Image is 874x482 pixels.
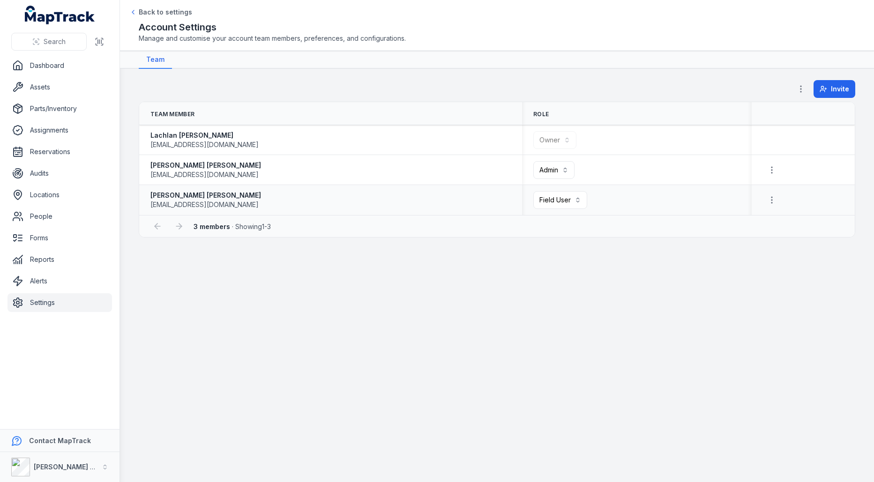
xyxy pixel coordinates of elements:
span: Search [44,37,66,46]
a: Reservations [7,142,112,161]
a: Assignments [7,121,112,140]
span: · Showing 1 - 3 [194,222,271,230]
strong: Lachlan [PERSON_NAME] [150,131,259,140]
span: [EMAIL_ADDRESS][DOMAIN_NAME] [150,140,259,149]
span: [EMAIL_ADDRESS][DOMAIN_NAME] [150,200,259,209]
a: Locations [7,185,112,204]
a: Parts/Inventory [7,99,112,118]
a: People [7,207,112,226]
h2: Account Settings [139,21,855,34]
strong: [PERSON_NAME] Asset Maintenance [34,463,154,471]
strong: [PERSON_NAME] [PERSON_NAME] [150,191,261,200]
strong: [PERSON_NAME] [PERSON_NAME] [150,161,261,170]
button: Search [11,33,87,51]
button: Admin [533,161,575,179]
span: Back to settings [139,7,192,17]
a: Alerts [7,272,112,290]
a: Assets [7,78,112,96]
span: Role [533,111,549,118]
a: MapTrack [25,6,95,24]
span: Invite [831,84,849,94]
a: Settings [7,293,112,312]
a: Back to settings [129,7,192,17]
button: Invite [814,80,855,98]
span: Team Member [150,111,194,118]
span: Manage and customise your account team members, preferences, and configurations. [139,34,855,43]
a: Audits [7,164,112,183]
a: Reports [7,250,112,269]
span: [EMAIL_ADDRESS][DOMAIN_NAME] [150,170,259,179]
a: Forms [7,229,112,247]
a: Team [139,51,172,69]
a: Dashboard [7,56,112,75]
button: Field User [533,191,587,209]
strong: 3 members [194,222,230,230]
strong: Contact MapTrack [29,437,91,445]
